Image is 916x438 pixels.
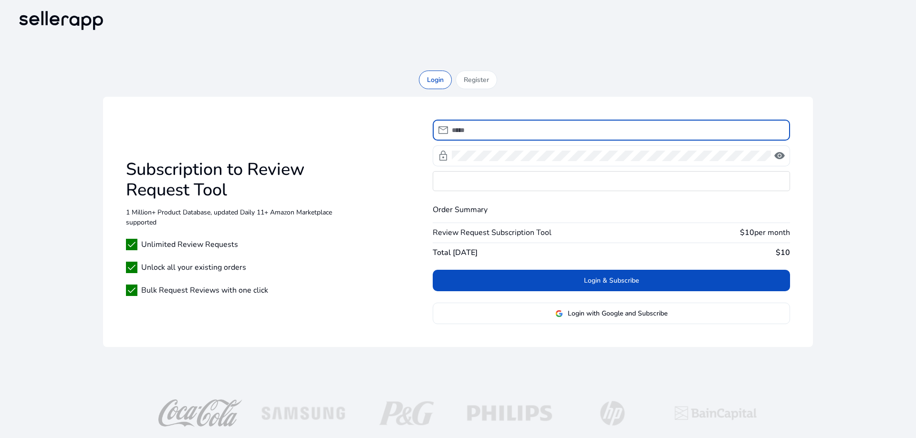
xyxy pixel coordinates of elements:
p: Register [464,75,489,85]
span: Unlimited Review Requests [141,239,238,250]
span: check [126,285,137,296]
h1: Subscription to Review Request Tool [126,159,364,200]
button: Login with Google and Subscribe [433,303,790,324]
img: philips-logo-white.png [464,399,555,427]
span: Bulk Request Reviews with one click [141,285,268,296]
span: check [126,239,137,250]
img: Samsung-logo-white.png [258,399,349,427]
span: Total [DATE] [433,247,478,258]
span: Unlock all your existing orders [141,262,246,273]
span: mail [437,124,449,136]
img: p-g-logo-white.png [361,399,452,427]
img: google-logo.svg [555,310,563,317]
button: Login & Subscribe [433,270,790,291]
h4: Order Summary [433,205,790,214]
span: Login & Subscribe [584,275,639,285]
img: baincapitalTopLogo.png [670,399,761,427]
span: lock [437,150,449,162]
span: Login with Google and Subscribe [568,308,667,318]
span: Review Request Subscription Tool [433,227,552,238]
span: visibility [774,150,785,162]
img: sellerapp-logo [15,8,107,33]
iframe: Secure payment input frame [433,172,790,191]
span: per month [754,227,790,238]
p: 1 Million+ Product Database, updated Daily 11+ Amazon Marketplace supported [126,207,364,227]
span: check [126,262,137,273]
img: coca-cola-logo.png [155,399,246,427]
b: $10 [776,247,790,258]
b: $10 [740,227,754,238]
img: hp-logo-white.png [567,399,658,427]
p: Login [427,75,444,85]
